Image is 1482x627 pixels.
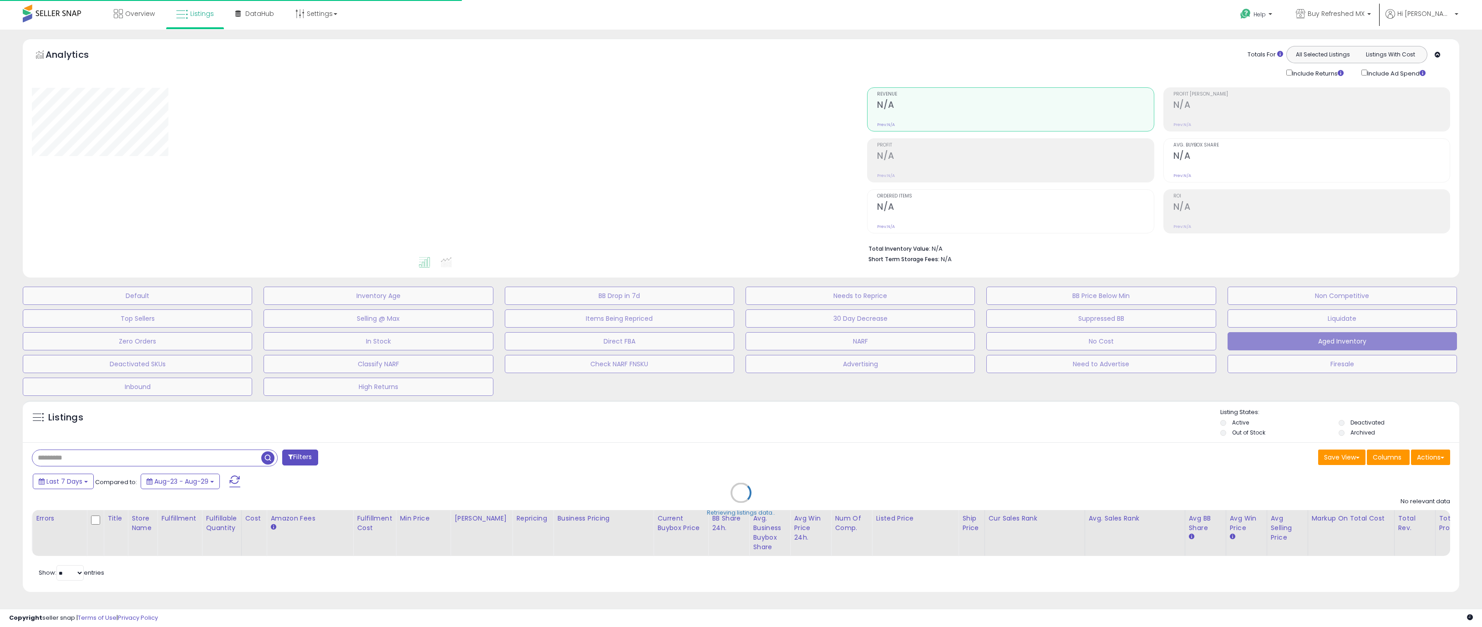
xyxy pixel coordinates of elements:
button: Default [23,287,252,305]
div: Totals For [1248,51,1283,59]
a: Help [1233,1,1281,30]
b: Short Term Storage Fees: [868,255,939,263]
span: N/A [941,255,952,263]
small: Prev: N/A [877,224,895,229]
div: Retrieving listings data.. [707,509,775,517]
div: Include Returns [1279,68,1355,78]
span: Help [1254,10,1266,18]
button: BB Drop in 7d [505,287,734,305]
h5: Analytics [46,48,107,63]
a: Privacy Policy [118,613,158,622]
b: Total Inventory Value: [868,245,930,253]
button: 30 Day Decrease [746,309,975,328]
span: Profit [877,143,1153,148]
button: Inventory Age [264,287,493,305]
span: Avg. Buybox Share [1173,143,1450,148]
span: Revenue [877,92,1153,97]
button: In Stock [264,332,493,350]
button: Listings With Cost [1356,49,1424,61]
small: Prev: N/A [877,122,895,127]
button: Firesale [1228,355,1457,373]
button: Liquidate [1228,309,1457,328]
button: Check NARF FNSKU [505,355,734,373]
span: Ordered Items [877,194,1153,199]
small: Prev: N/A [1173,122,1191,127]
button: Zero Orders [23,332,252,350]
a: Hi [PERSON_NAME] [1386,9,1458,30]
button: Advertising [746,355,975,373]
button: Classify NARF [264,355,493,373]
span: Profit [PERSON_NAME] [1173,92,1450,97]
span: ROI [1173,194,1450,199]
span: Buy Refreshed MX [1308,9,1365,18]
button: Direct FBA [505,332,734,350]
i: Get Help [1240,8,1251,20]
h2: N/A [1173,100,1450,112]
button: All Selected Listings [1289,49,1357,61]
h2: N/A [1173,202,1450,214]
button: Suppressed BB [986,309,1216,328]
h2: N/A [877,202,1153,214]
small: Prev: N/A [877,173,895,178]
button: Top Sellers [23,309,252,328]
button: High Returns [264,378,493,396]
li: N/A [868,243,1443,253]
h2: N/A [877,100,1153,112]
span: Overview [125,9,155,18]
a: Terms of Use [78,613,117,622]
div: seller snap | | [9,614,158,622]
button: Needs to Reprice [746,287,975,305]
div: Include Ad Spend [1355,68,1440,78]
h2: N/A [877,151,1153,163]
small: Prev: N/A [1173,224,1191,229]
span: Hi [PERSON_NAME] [1397,9,1452,18]
span: DataHub [245,9,274,18]
button: Inbound [23,378,252,396]
button: Deactivated SKUs [23,355,252,373]
button: Need to Advertise [986,355,1216,373]
button: BB Price Below Min [986,287,1216,305]
small: Prev: N/A [1173,173,1191,178]
button: Non Competitive [1228,287,1457,305]
h2: N/A [1173,151,1450,163]
button: Selling @ Max [264,309,493,328]
button: Aged Inventory [1228,332,1457,350]
button: Items Being Repriced [505,309,734,328]
button: NARF [746,332,975,350]
button: No Cost [986,332,1216,350]
span: Listings [190,9,214,18]
strong: Copyright [9,613,42,622]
